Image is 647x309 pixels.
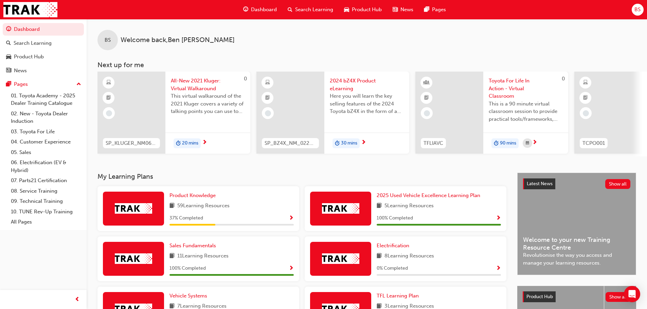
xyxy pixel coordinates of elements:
span: This is a 90 minute virtual classroom session to provide practical tools/frameworks, behaviours a... [489,100,563,123]
a: SP_BZ4X_NM_0224_EL012024 bZ4X Product eLearningHere you will learn the key selling features of th... [256,72,409,154]
span: Product Knowledge [169,192,216,198]
button: Show all [606,292,631,302]
span: Revolutionise the way you access and manage your learning resources. [523,251,630,267]
button: Pages [3,78,84,91]
span: prev-icon [75,295,80,304]
span: car-icon [6,54,11,60]
a: 04. Customer Experience [8,137,84,147]
a: All Pages [8,217,84,227]
span: This virtual walkaround of the 2021 Kluger covers a variety of talking points you can use to show... [171,92,245,115]
button: Show Progress [496,264,501,273]
span: Show Progress [496,215,501,221]
span: Pages [432,6,446,14]
span: learningRecordVerb_NONE-icon [265,110,271,116]
button: BS [632,4,644,16]
div: Search Learning [14,39,52,47]
button: Show Progress [496,214,501,223]
img: Trak [115,253,152,264]
span: Sales Fundamentals [169,243,216,249]
span: news-icon [6,68,11,74]
button: Show all [605,179,631,189]
span: book-icon [169,202,175,210]
img: Trak [3,2,57,17]
h3: Next up for me [87,61,647,69]
span: book-icon [169,252,175,260]
a: 05. Sales [8,147,84,158]
img: Trak [322,253,359,264]
span: 100 % Completed [169,265,206,272]
a: news-iconNews [387,3,419,17]
span: 5 Learning Resources [384,202,434,210]
span: Welcome to your new Training Resource Centre [523,236,630,251]
span: guage-icon [6,26,11,33]
span: learningResourceType_ELEARNING-icon [583,78,588,87]
a: car-iconProduct Hub [339,3,387,17]
a: 01. Toyota Academy - 2025 Dealer Training Catalogue [8,91,84,109]
a: News [3,64,84,77]
button: Show Progress [289,264,294,273]
span: 0 [562,76,565,82]
span: 8 Learning Resources [384,252,434,260]
a: Search Learning [3,37,84,50]
button: Show Progress [289,214,294,223]
span: learningRecordVerb_NONE-icon [424,110,430,116]
div: Pages [14,80,28,88]
span: All-New 2021 Kluger: Virtual Walkaround [171,77,245,92]
span: pages-icon [6,81,11,88]
a: Sales Fundamentals [169,242,219,250]
a: 0SP_KLUGER_NM0621_EL02All-New 2021 Kluger: Virtual WalkaroundThis virtual walkaround of the 2021 ... [97,72,250,154]
span: 30 mins [341,139,357,147]
span: News [400,6,413,14]
span: duration-icon [494,139,499,148]
span: booktick-icon [106,94,111,102]
span: BS [105,36,111,44]
a: 2025 Used Vehicle Excellence Learning Plan [377,192,483,199]
a: 10. TUNE Rev-Up Training [8,207,84,217]
span: search-icon [288,5,292,14]
span: Show Progress [289,266,294,272]
span: 90 mins [500,139,516,147]
a: 02. New - Toyota Dealer Induction [8,109,84,127]
span: calendar-icon [526,139,529,148]
a: Product Hub [3,51,84,63]
span: 2025 Used Vehicle Excellence Learning Plan [377,192,480,198]
a: TFL Learning Plan [377,292,421,300]
span: 20 mins [182,139,198,147]
a: search-iconSearch Learning [282,3,339,17]
span: Search Learning [295,6,333,14]
span: Electrification [377,243,409,249]
span: Product Hub [526,294,553,300]
span: Here you will learn the key selling features of the 2024 Toyota bZ4X in the form of a virtual 6-p... [330,92,404,115]
span: 0 % Completed [377,265,408,272]
span: learningResourceType_INSTRUCTOR_LED-icon [424,78,429,87]
a: 09. Technical Training [8,196,84,207]
span: pages-icon [424,5,429,14]
span: learningResourceType_ELEARNING-icon [106,78,111,87]
div: News [14,67,27,75]
div: Product Hub [14,53,44,61]
span: 0 [244,76,247,82]
span: Show Progress [289,215,294,221]
span: news-icon [393,5,398,14]
span: Dashboard [251,6,277,14]
a: 08. Service Training [8,186,84,196]
a: Latest NewsShow all [523,178,630,189]
span: Product Hub [352,6,382,14]
a: guage-iconDashboard [238,3,282,17]
span: 11 Learning Resources [177,252,229,260]
span: TCPO001 [582,139,605,147]
span: TFL Learning Plan [377,293,419,299]
button: DashboardSearch LearningProduct HubNews [3,22,84,78]
a: pages-iconPages [419,3,451,17]
span: 59 Learning Resources [177,202,230,210]
span: car-icon [344,5,349,14]
span: guage-icon [243,5,248,14]
a: 07. Parts21 Certification [8,175,84,186]
img: Trak [115,203,152,214]
a: Latest NewsShow allWelcome to your new Training Resource CentreRevolutionise the way you access a... [517,173,636,275]
span: booktick-icon [424,94,429,102]
span: Toyota For Life In Action - Virtual Classroom [489,77,563,100]
a: 0TFLIAVCToyota For Life In Action - Virtual ClassroomThis is a 90 minute virtual classroom sessio... [415,72,568,154]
